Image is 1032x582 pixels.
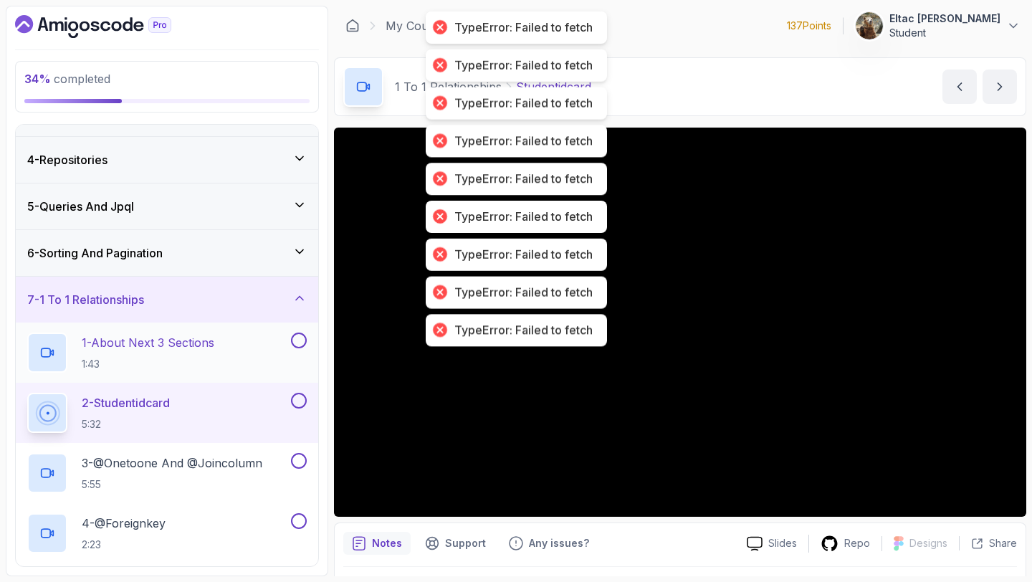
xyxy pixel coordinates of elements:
[82,538,166,552] p: 2:23
[343,532,411,555] button: notes button
[454,247,593,262] div: TypeError: Failed to fetch
[454,58,593,73] div: TypeError: Failed to fetch
[855,11,1021,40] button: user profile imageEltac [PERSON_NAME]Student
[529,536,589,550] p: Any issues?
[909,536,947,550] p: Designs
[454,96,593,111] div: TypeError: Failed to fetch
[735,536,808,551] a: Slides
[372,536,402,550] p: Notes
[889,11,1000,26] p: Eltac [PERSON_NAME]
[27,291,144,308] h3: 7 - 1 To 1 Relationships
[27,198,134,215] h3: 5 - Queries And Jpql
[27,513,307,553] button: 4-@Foreignkey2:23
[27,393,307,433] button: 2-Studentidcard5:32
[959,536,1017,550] button: Share
[983,70,1017,104] button: next content
[345,19,360,33] a: Dashboard
[16,183,318,229] button: 5-Queries And Jpql
[454,133,593,148] div: TypeError: Failed to fetch
[82,477,262,492] p: 5:55
[454,285,593,300] div: TypeError: Failed to fetch
[844,536,870,550] p: Repo
[24,72,51,86] span: 34 %
[82,334,214,351] p: 1 - About Next 3 Sections
[82,417,170,431] p: 5:32
[454,209,593,224] div: TypeError: Failed to fetch
[16,277,318,323] button: 7-1 To 1 Relationships
[768,536,797,550] p: Slides
[942,70,977,104] button: previous content
[16,137,318,183] button: 4-Repositories
[416,532,494,555] button: Support button
[395,78,502,95] p: 1 To 1 Relationships
[27,333,307,373] button: 1-About Next 3 Sections1:43
[787,19,831,33] p: 137 Points
[989,536,1017,550] p: Share
[386,17,451,34] a: My Courses
[445,536,486,550] p: Support
[16,230,318,276] button: 6-Sorting And Pagination
[454,20,593,35] div: TypeError: Failed to fetch
[82,357,214,371] p: 1:43
[809,535,881,553] a: Repo
[27,244,163,262] h3: 6 - Sorting And Pagination
[454,323,593,338] div: TypeError: Failed to fetch
[15,15,204,38] a: Dashboard
[27,151,107,168] h3: 4 - Repositories
[82,515,166,532] p: 4 - @Foreignkey
[500,532,598,555] button: Feedback button
[82,394,170,411] p: 2 - Studentidcard
[454,171,593,186] div: TypeError: Failed to fetch
[889,26,1000,40] p: Student
[24,72,110,86] span: completed
[82,454,262,472] p: 3 - @Onetoone And @Joincolumn
[856,12,883,39] img: user profile image
[27,453,307,493] button: 3-@Onetoone And @Joincolumn5:55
